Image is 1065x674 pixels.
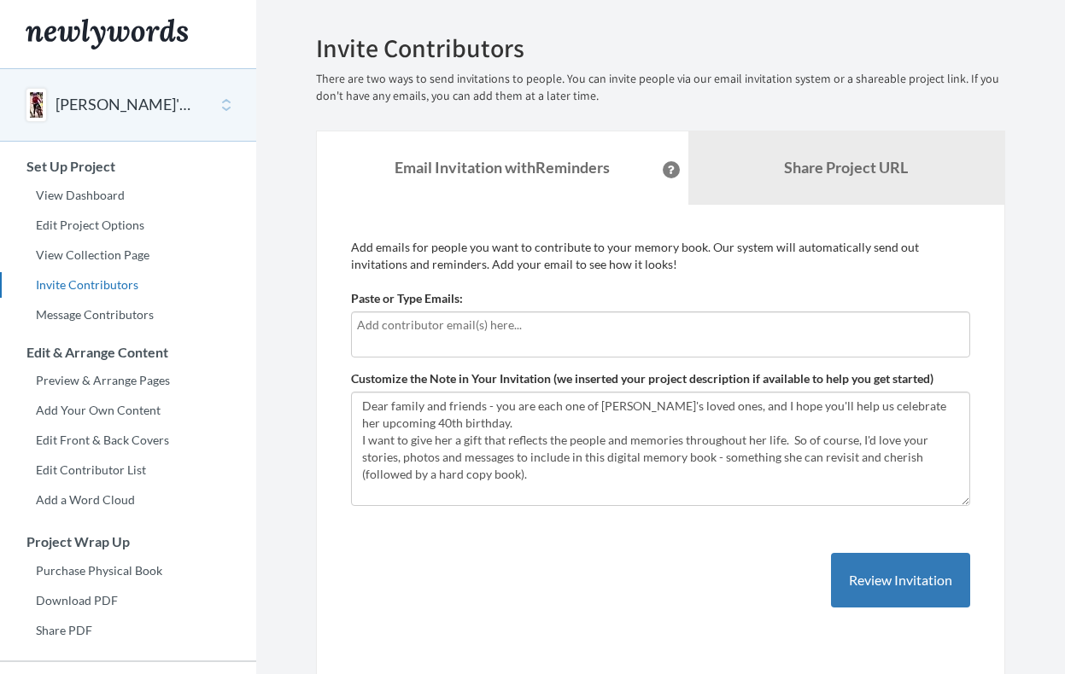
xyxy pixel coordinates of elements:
h2: Invite Contributors [316,34,1005,62]
button: [PERSON_NAME]'s 40th - A life of adventure [56,94,194,116]
h3: Project Wrap Up [1,534,256,549]
img: Newlywords logo [26,19,188,49]
button: Review Invitation [831,553,970,608]
label: Paste or Type Emails: [351,290,463,307]
input: Add contributor email(s) here... [357,316,964,334]
p: Add emails for people you want to contribute to your memory book. Our system will automatically s... [351,239,970,273]
textarea: Dear family and friends - you are each one of [PERSON_NAME]'s loved ones, and I hope you'll help ... [351,392,970,506]
b: Share Project URL [784,158,908,177]
p: There are two ways to send invitations to people. You can invite people via our email invitation ... [316,71,1005,105]
label: Customize the Note in Your Invitation (we inserted your project description if available to help ... [351,370,933,387]
h3: Edit & Arrange Content [1,345,256,360]
h3: Set Up Project [1,159,256,174]
strong: Email Invitation with Reminders [395,158,610,177]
